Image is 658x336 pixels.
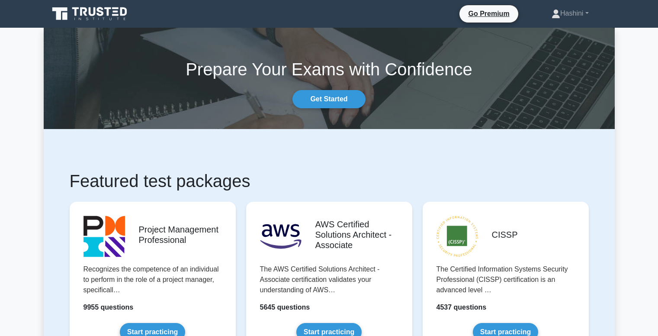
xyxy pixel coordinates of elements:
a: Hashini [531,5,609,22]
a: Get Started [292,90,365,108]
h1: Prepare Your Exams with Confidence [44,59,615,80]
h1: Featured test packages [70,171,589,191]
a: Go Premium [463,8,514,19]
